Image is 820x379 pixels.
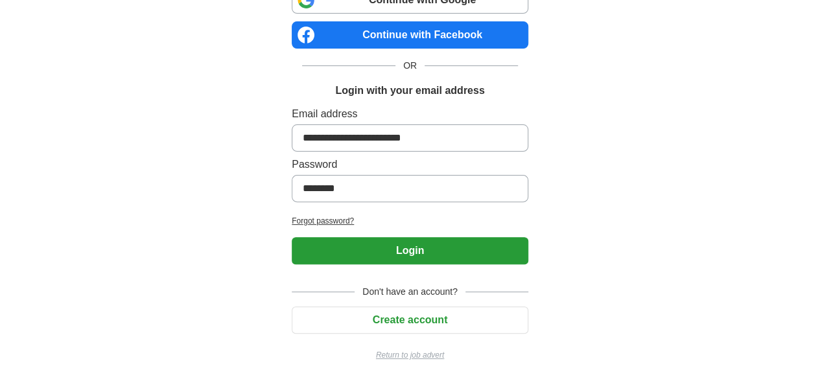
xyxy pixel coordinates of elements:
[292,237,528,264] button: Login
[395,59,425,73] span: OR
[292,306,528,334] button: Create account
[292,21,528,49] a: Continue with Facebook
[292,106,528,122] label: Email address
[335,83,484,98] h1: Login with your email address
[292,349,528,361] a: Return to job advert
[292,215,528,227] a: Forgot password?
[292,314,528,325] a: Create account
[355,285,465,299] span: Don't have an account?
[292,157,528,172] label: Password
